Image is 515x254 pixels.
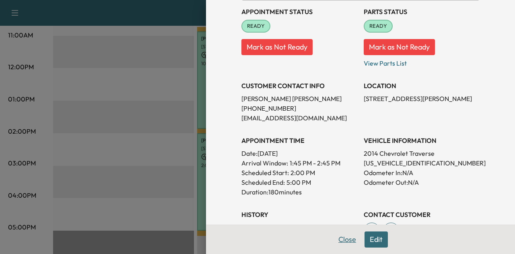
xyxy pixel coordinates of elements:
h3: LOCATION [364,81,480,91]
h3: Appointment Status [241,7,357,17]
p: [US_VEHICLE_IDENTIFICATION_NUMBER] [364,158,480,168]
h3: CONTACT CUSTOMER [364,210,480,219]
h3: History [241,210,357,219]
p: Duration: 180 minutes [241,187,357,197]
p: Odometer In: N/A [364,168,480,178]
p: 5:00 PM [286,178,311,187]
p: Scheduled End: [241,178,285,187]
p: [EMAIL_ADDRESS][DOMAIN_NAME] [241,113,357,123]
p: 2:00 PM [290,168,315,178]
button: Mark as Not Ready [241,39,313,55]
p: Odometer Out: N/A [364,178,480,187]
p: [PHONE_NUMBER] [241,103,357,113]
button: Mark as Not Ready [364,39,435,55]
span: READY [242,22,270,30]
button: Edit [365,231,388,248]
p: 2014 Chevrolet Traverse [364,149,480,158]
p: Scheduled Start: [241,168,289,178]
p: Arrival Window: [241,158,357,168]
p: Date: [DATE] [241,149,357,158]
span: READY [365,22,392,30]
h3: CUSTOMER CONTACT INFO [241,81,357,91]
h3: APPOINTMENT TIME [241,136,357,145]
span: 1:45 PM - 2:45 PM [290,158,340,168]
p: [PERSON_NAME] [PERSON_NAME] [241,94,357,103]
p: View Parts List [364,55,480,68]
p: Created By : [PERSON_NAME] [241,223,357,232]
h3: Parts Status [364,7,480,17]
p: [STREET_ADDRESS][PERSON_NAME] [364,94,480,103]
h3: VEHICLE INFORMATION [364,136,480,145]
button: Close [333,231,361,248]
